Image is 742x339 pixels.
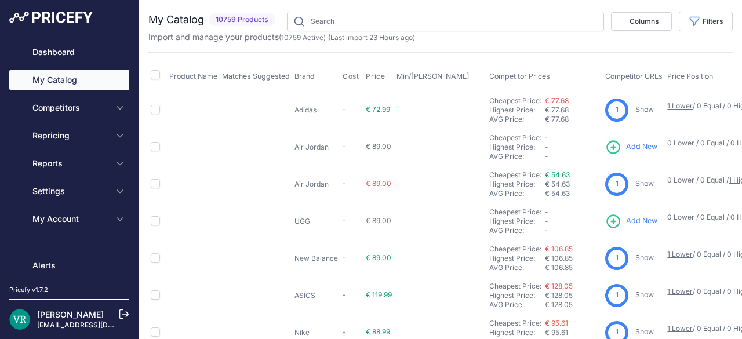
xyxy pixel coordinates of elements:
div: Highest Price: [489,254,545,263]
span: € 95.61 [545,328,568,337]
button: Repricing [9,125,129,146]
button: Columns [611,12,672,31]
a: 1 Lower [667,250,693,258]
p: Import and manage your products [148,31,415,43]
a: Cheapest Price: [489,207,541,216]
h2: My Catalog [148,12,204,28]
div: € 77.68 [545,115,601,124]
a: Show [635,253,654,262]
span: - [343,253,346,262]
a: Cheapest Price: [489,133,541,142]
a: Show [635,179,654,188]
div: AVG Price: [489,189,545,198]
span: Competitors [32,102,108,114]
span: - [343,290,346,299]
nav: Sidebar [9,42,129,320]
span: - [343,327,346,336]
span: € 77.68 [545,105,569,114]
a: [PERSON_NAME] [37,309,104,319]
span: - [545,217,548,225]
p: Nike [294,328,338,337]
a: 1 Lower [667,324,693,333]
span: - [545,133,548,142]
div: Highest Price: [489,291,545,300]
p: UGG [294,217,338,226]
span: € 106.85 [545,254,573,263]
div: € 128.05 [545,300,601,309]
span: Competitor Prices [489,72,550,81]
a: 1 Lower [667,101,693,110]
p: Air Jordan [294,180,338,189]
a: 1 Lower [667,287,693,296]
span: € 128.05 [545,291,573,300]
a: € 77.68 [545,96,569,105]
a: Dashboard [9,42,129,63]
div: Pricefy v1.7.2 [9,285,48,295]
span: € 89.00 [366,253,391,262]
div: € 106.85 [545,263,601,272]
span: Add New [626,141,657,152]
div: Highest Price: [489,105,545,115]
span: 1 [616,104,619,115]
span: My Account [32,213,108,225]
span: - [545,226,548,235]
span: - [343,105,346,114]
span: - [545,143,548,151]
p: ASICS [294,291,338,300]
span: 1 [616,253,619,264]
a: My Catalog [9,70,129,90]
span: Price [366,72,385,81]
div: AVG Price: [489,300,545,309]
button: Settings [9,181,129,202]
a: Cheapest Price: [489,282,541,290]
a: Cheapest Price: [489,319,541,327]
a: € 95.61 [545,319,568,327]
span: - [343,179,346,188]
div: Highest Price: [489,217,545,226]
span: Repricing [32,130,108,141]
div: Highest Price: [489,143,545,152]
img: Pricefy Logo [9,12,93,23]
span: 1 [616,327,619,338]
a: € 106.85 [545,245,573,253]
a: 10759 Active [281,33,323,42]
div: AVG Price: [489,263,545,272]
span: € 89.00 [366,142,391,151]
div: AVG Price: [489,226,545,235]
span: Competitor URLs [605,72,663,81]
span: Cost [343,72,359,81]
span: Add New [626,216,657,227]
span: Price Position [667,72,713,81]
a: Alerts [9,255,129,276]
button: My Account [9,209,129,229]
a: € 128.05 [545,282,573,290]
button: Competitors [9,97,129,118]
a: Show [635,327,654,336]
p: Adidas [294,105,338,115]
div: € 54.63 [545,189,601,198]
span: Settings [32,185,108,197]
button: Filters [679,12,733,31]
span: € 72.99 [366,105,390,114]
span: € 89.00 [366,216,391,225]
button: Reports [9,153,129,174]
button: Cost [343,72,361,81]
a: Show [635,290,654,299]
span: - [545,152,548,161]
a: [EMAIL_ADDRESS][DOMAIN_NAME] [37,320,158,329]
span: € 88.99 [366,327,390,336]
button: Price [366,72,387,81]
div: AVG Price: [489,115,545,124]
div: AVG Price: [489,152,545,161]
span: Reports [32,158,108,169]
span: Matches Suggested [222,72,290,81]
span: 1 [616,290,619,301]
p: Air Jordan [294,143,338,152]
span: - [343,216,346,225]
span: ( ) [279,33,326,42]
span: 10759 Products [209,13,275,27]
span: - [343,142,346,151]
p: New Balance [294,254,338,263]
span: Product Name [169,72,217,81]
span: - [545,207,548,216]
